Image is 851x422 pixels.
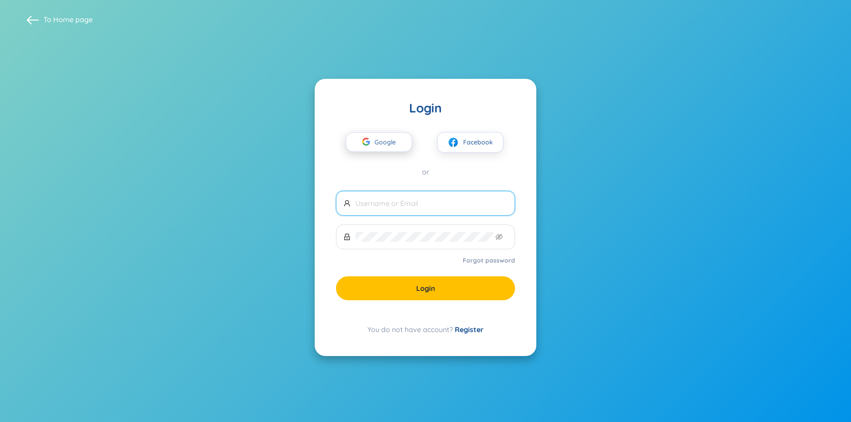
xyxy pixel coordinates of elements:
[355,198,507,208] input: Username or Email
[448,137,459,148] img: facebook
[463,137,493,147] span: Facebook
[437,132,504,153] button: facebookFacebook
[375,133,400,151] span: Google
[346,132,412,152] button: Google
[336,167,515,177] div: or
[455,325,484,334] a: Register
[336,100,515,116] div: Login
[53,15,93,24] a: Home page
[344,233,351,240] span: lock
[43,15,93,24] span: To
[416,283,435,293] span: Login
[463,256,515,265] a: Forgot password
[344,200,351,207] span: user
[496,233,503,240] span: eye-invisible
[336,324,515,335] div: You do not have account?
[336,276,515,300] button: Login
